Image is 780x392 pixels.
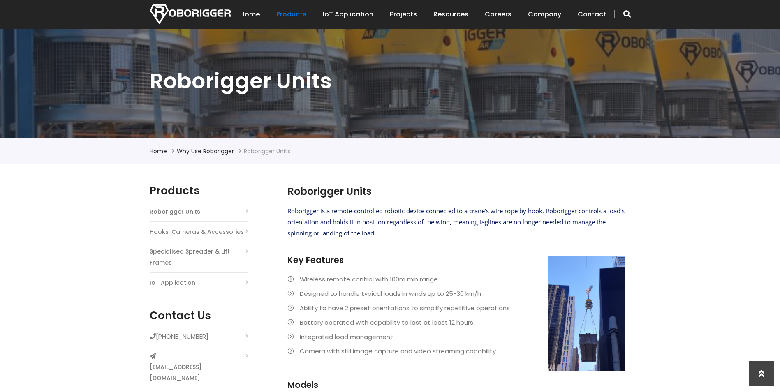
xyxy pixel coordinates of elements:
[323,2,373,27] a: IoT Application
[150,362,248,384] a: [EMAIL_ADDRESS][DOMAIN_NAME]
[287,207,625,237] span: Roborigger is a remote-controlled robotic device connected to a crane's wire rope by hook. Robori...
[287,288,625,299] li: Designed to handle typical loads in winds up to 25-30 km/h
[150,226,244,238] a: Hooks, Cameras & Accessories
[433,2,468,27] a: Resources
[287,184,625,198] h2: Roborigger Units
[287,331,625,342] li: Integrated load management
[150,184,200,197] h2: Products
[240,2,260,27] a: Home
[287,254,625,266] h3: Key Features
[150,277,195,288] a: IoT Application
[177,147,234,155] a: Why use Roborigger
[578,2,606,27] a: Contact
[150,246,248,268] a: Specialised Spreader & Lift Frames
[150,331,248,346] li: [PHONE_NUMBER]
[287,317,625,328] li: Battery operated with capability to last at least 12 hours
[244,146,290,156] li: Roborigger Units
[150,206,200,217] a: Roborigger Units
[287,274,625,285] li: Wireless remote control with 100m min range
[150,309,211,322] h2: Contact Us
[390,2,417,27] a: Projects
[150,4,231,24] img: Nortech
[528,2,561,27] a: Company
[287,379,625,391] h3: Models
[485,2,512,27] a: Careers
[287,346,625,357] li: Camera with still image capture and video streaming capability
[150,67,631,95] h1: Roborigger Units
[150,147,167,155] a: Home
[287,302,625,314] li: Ability to have 2 preset orientations to simplify repetitive operations
[276,2,306,27] a: Products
